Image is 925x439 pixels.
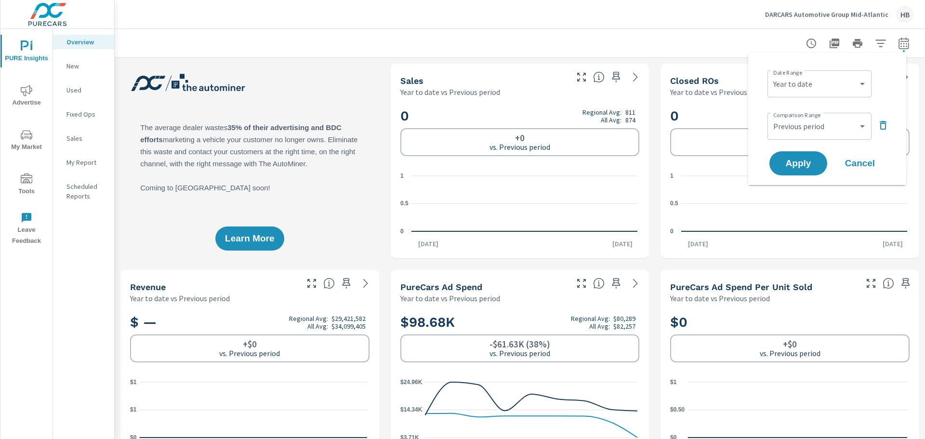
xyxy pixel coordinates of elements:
[400,107,640,124] h2: 0
[628,69,643,85] a: See more details in report
[574,69,589,85] button: Make Fullscreen
[3,40,50,64] span: PURE Insights
[571,315,610,322] p: Regional Avg:
[489,339,550,349] h6: -$61.63K (38%)
[783,339,797,349] h6: +$0
[66,109,106,119] p: Fixed Ops
[53,35,114,49] div: Overview
[130,282,166,292] h5: Revenue
[400,173,404,179] text: 1
[53,155,114,170] div: My Report
[3,212,50,247] span: Leave Feedback
[3,129,50,153] span: My Market
[589,322,610,330] p: All Avg:
[841,159,879,168] span: Cancel
[613,322,635,330] p: $82,257
[593,71,605,83] span: Number of vehicles sold by the dealership over the selected date range. [Source: This data is sou...
[831,151,889,175] button: Cancel
[670,282,812,292] h5: PureCars Ad Spend Per Unit Sold
[331,322,366,330] p: $34,099,405
[215,226,284,251] button: Learn More
[3,173,50,197] span: Tools
[613,315,635,322] p: $80,289
[489,143,550,151] p: vs. Previous period
[883,278,894,289] span: Average cost of advertising per each vehicle sold at the dealer over the selected date range. The...
[130,379,137,386] text: $1
[130,293,230,304] p: Year to date vs Previous period
[289,315,328,322] p: Regional Avg:
[130,407,137,413] text: $1
[400,293,500,304] p: Year to date vs Previous period
[66,182,106,201] p: Scheduled Reports
[765,10,888,19] p: DARCARS Automotive Group Mid-Atlantic
[400,407,423,413] text: $14.34K
[625,108,635,116] p: 811
[769,151,827,175] button: Apply
[779,159,818,168] span: Apply
[219,349,280,358] p: vs. Previous period
[608,276,624,291] span: Save this to your personalized report
[515,133,525,143] h6: +0
[670,107,910,124] h2: 0
[0,29,53,251] div: nav menu
[606,239,639,249] p: [DATE]
[53,179,114,203] div: Scheduled Reports
[130,314,370,331] h2: $ —
[601,116,621,124] p: All Avg:
[400,86,500,98] p: Year to date vs Previous period
[574,276,589,291] button: Make Fullscreen
[670,407,685,413] text: $0.50
[339,276,354,291] span: Save this to your personalized report
[358,276,373,291] a: See more details in report
[670,173,674,179] text: 1
[243,339,257,349] h6: +$0
[625,116,635,124] p: 874
[670,228,674,235] text: 0
[894,34,913,53] button: Select Date Range
[53,59,114,73] div: New
[66,61,106,71] p: New
[225,234,274,243] span: Learn More
[593,278,605,289] span: Total cost of media for all PureCars channels for the selected dealership group over the selected...
[323,278,335,289] span: Total sales revenue over the selected date range. [Source: This data is sourced from the dealer’s...
[863,276,879,291] button: Make Fullscreen
[304,276,319,291] button: Make Fullscreen
[53,131,114,146] div: Sales
[66,158,106,167] p: My Report
[400,200,409,207] text: 0.5
[489,349,550,358] p: vs. Previous period
[400,228,404,235] text: 0
[66,37,106,47] p: Overview
[876,239,910,249] p: [DATE]
[670,86,770,98] p: Year to date vs Previous period
[400,282,482,292] h5: PureCars Ad Spend
[670,314,910,331] h2: $0
[53,83,114,97] div: Used
[681,239,715,249] p: [DATE]
[331,315,366,322] p: $29,421,582
[760,349,820,358] p: vs. Previous period
[670,200,678,207] text: 0.5
[670,76,719,86] h5: Closed ROs
[66,85,106,95] p: Used
[66,133,106,143] p: Sales
[400,76,423,86] h5: Sales
[670,293,770,304] p: Year to date vs Previous period
[582,108,621,116] p: Regional Avg:
[608,69,624,85] span: Save this to your personalized report
[628,276,643,291] a: See more details in report
[898,276,913,291] span: Save this to your personalized report
[400,379,423,386] text: $24.96K
[896,6,913,23] div: HB
[670,379,677,386] text: $1
[411,239,445,249] p: [DATE]
[307,322,328,330] p: All Avg:
[3,85,50,108] span: Advertise
[400,314,640,331] h2: $98.68K
[53,107,114,121] div: Fixed Ops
